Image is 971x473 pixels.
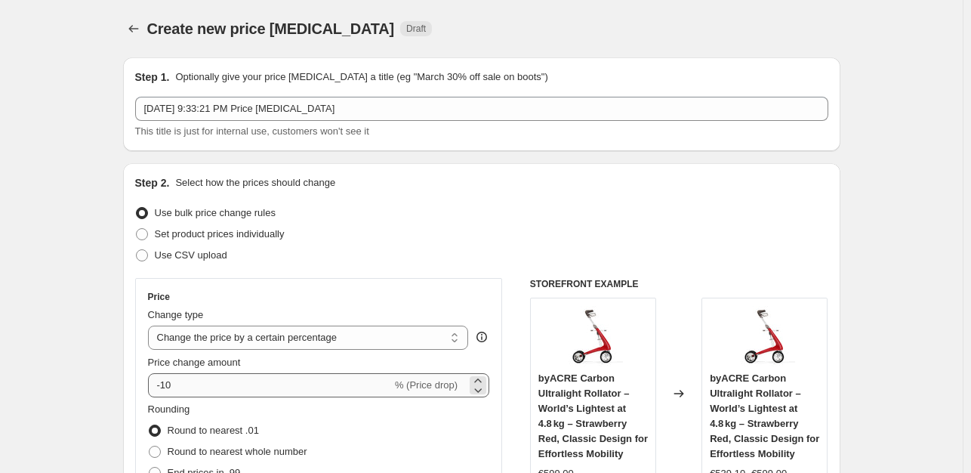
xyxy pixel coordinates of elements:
[148,373,392,397] input: -15
[474,329,489,345] div: help
[538,373,648,459] span: byACRE Carbon Ultralight Rollator – World’s Lightest at 4.8 kg – Strawberry Red, Classic Design f...
[155,207,276,218] span: Use bulk price change rules
[155,249,227,261] span: Use CSV upload
[175,70,547,85] p: Optionally give your price [MEDICAL_DATA] a title (eg "March 30% off sale on boots")
[395,379,458,391] span: % (Price drop)
[148,403,190,415] span: Rounding
[135,125,369,137] span: This title is just for internal use, customers won't see it
[168,446,307,457] span: Round to nearest whole number
[563,306,623,366] img: 71SRGGyHdNL_80x.jpg
[147,20,395,37] span: Create new price [MEDICAL_DATA]
[123,18,144,39] button: Price change jobs
[168,425,259,436] span: Round to nearest .01
[148,357,241,368] span: Price change amount
[148,291,170,303] h3: Price
[148,309,204,320] span: Change type
[155,228,285,240] span: Set product prices individually
[710,373,819,459] span: byACRE Carbon Ultralight Rollator – World’s Lightest at 4.8 kg – Strawberry Red, Classic Design f...
[735,306,795,366] img: 71SRGGyHdNL_80x.jpg
[530,278,828,290] h6: STOREFRONT EXAMPLE
[135,175,170,190] h2: Step 2.
[175,175,335,190] p: Select how the prices should change
[135,97,828,121] input: 30% off holiday sale
[135,70,170,85] h2: Step 1.
[406,23,426,35] span: Draft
